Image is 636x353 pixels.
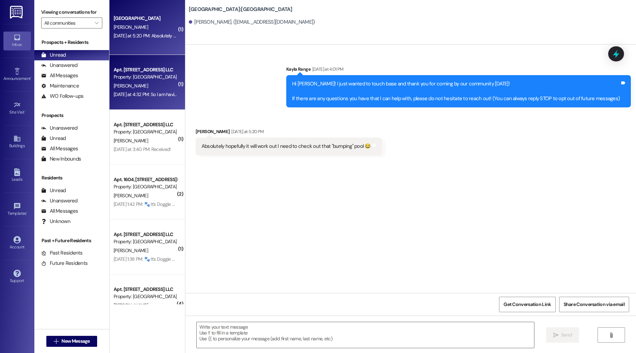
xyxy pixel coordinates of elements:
[114,231,177,238] div: Apt. [STREET_ADDRESS] LLC
[553,332,558,338] i: 
[41,260,88,267] div: Future Residents
[41,218,70,225] div: Unknown
[114,247,148,254] span: [PERSON_NAME]
[41,208,78,215] div: All Messages
[114,286,177,293] div: Apt. [STREET_ADDRESS] LLC
[201,143,371,150] div: Absolutely hopefully it will work out I need to check out that "bumping" pool 😂
[559,297,629,312] button: Share Conversation via email
[114,15,177,22] div: [GEOGRAPHIC_DATA]
[44,17,91,28] input: All communities
[230,128,264,135] div: [DATE] at 5:20 PM
[26,210,27,215] span: •
[114,138,148,144] span: [PERSON_NAME]
[114,302,148,308] span: [PERSON_NAME]
[3,200,31,219] a: Templates •
[41,72,78,79] div: All Messages
[504,301,551,308] span: Get Conversation Link
[3,268,31,286] a: Support
[114,128,177,136] div: Property: [GEOGRAPHIC_DATA]
[41,125,78,132] div: Unanswered
[286,66,631,75] div: Kayla Range
[41,51,66,59] div: Unread
[114,238,177,245] div: Property: [GEOGRAPHIC_DATA]
[114,256,449,262] div: [DATE] 1:38 PM: 🐾 It’s Doggie Day! Stop by the office to pick up a treat bag for your dog 🐶 We’re...
[95,20,99,26] i: 
[41,249,83,257] div: Past Residents
[114,183,177,190] div: Property: [GEOGRAPHIC_DATA]
[10,6,24,19] img: ResiDesk Logo
[114,73,177,81] div: Property: [GEOGRAPHIC_DATA]
[114,33,307,39] div: [DATE] at 5:20 PM: Absolutely hopefully it will work out I need to check out that "bumping" pool 😂
[114,83,148,89] span: [PERSON_NAME]
[114,201,449,207] div: [DATE] 1:42 PM: 🐾 It’s Doggie Day! Stop by the office to pick up a treat bag for your dog 🐶 We’re...
[189,19,315,26] div: [PERSON_NAME]. ([EMAIL_ADDRESS][DOMAIN_NAME])
[31,75,32,80] span: •
[189,6,292,13] b: [GEOGRAPHIC_DATA]: [GEOGRAPHIC_DATA]
[3,234,31,252] a: Account
[41,145,78,152] div: All Messages
[46,336,97,347] button: New Message
[3,133,31,151] a: Buildings
[41,187,66,194] div: Unread
[34,237,109,244] div: Past + Future Residents
[114,121,177,128] div: Apt. [STREET_ADDRESS] LLC
[3,32,31,50] a: Inbox
[34,112,109,119] div: Prospects
[609,332,614,338] i: 
[114,192,148,199] span: [PERSON_NAME]
[561,331,572,339] span: Send
[114,66,177,73] div: Apt. [STREET_ADDRESS] LLC
[41,135,66,142] div: Unread
[114,24,148,30] span: [PERSON_NAME]
[34,39,109,46] div: Prospects + Residents
[41,93,83,100] div: WO Follow-ups
[61,338,90,345] span: New Message
[499,297,555,312] button: Get Conversation Link
[564,301,625,308] span: Share Conversation via email
[3,166,31,185] a: Leads
[41,82,79,90] div: Maintenance
[41,7,102,17] label: Viewing conversations for
[41,197,78,204] div: Unanswered
[41,155,81,163] div: New Inbounds
[114,176,177,183] div: Apt. 1604, [STREET_ADDRESS] LLC
[546,327,579,343] button: Send
[34,174,109,181] div: Residents
[3,99,31,118] a: Site Visit •
[114,146,171,152] div: [DATE] at 3:40 PM: Received!
[196,128,382,138] div: [PERSON_NAME]
[311,66,344,73] div: [DATE] at 4:01 PM
[114,293,177,300] div: Property: [GEOGRAPHIC_DATA]
[41,62,78,69] div: Unanswered
[292,80,620,102] div: Hi [PERSON_NAME]! I just wanted to touch base and thank you for coming by our community [DATE]! I...
[25,109,26,114] span: •
[54,339,59,344] i: 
